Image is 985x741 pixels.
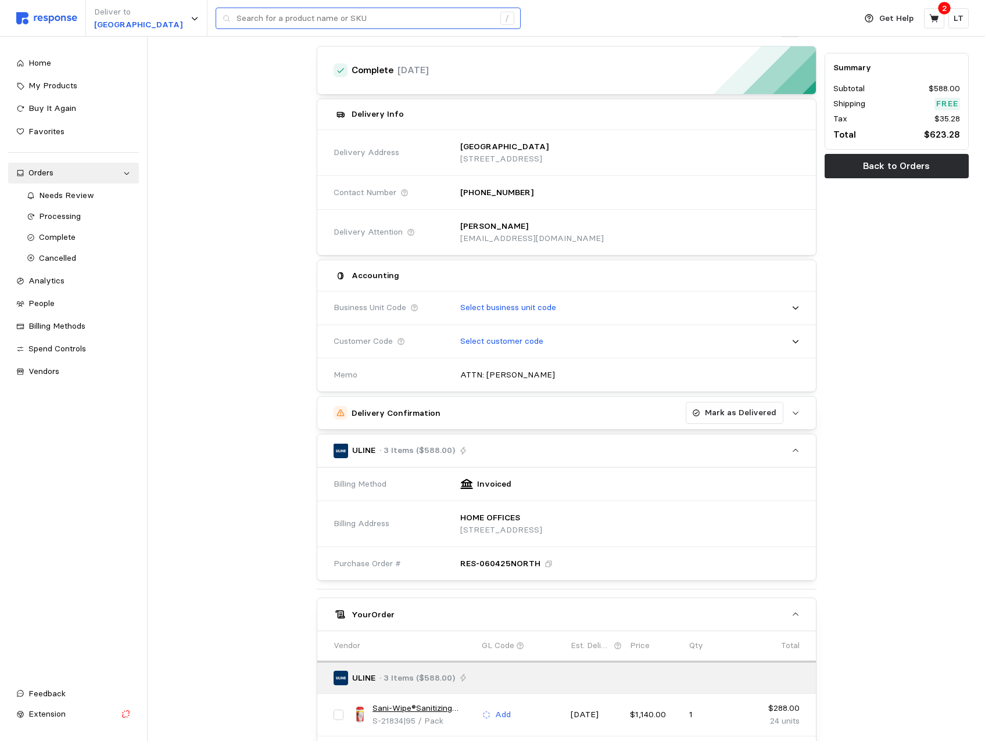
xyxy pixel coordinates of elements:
[8,53,139,74] a: Home
[460,369,555,382] p: ATTN: [PERSON_NAME]
[334,369,357,382] span: Memo
[39,232,76,242] span: Complete
[924,127,960,142] p: $623.28
[352,444,375,457] p: ULINE
[237,8,494,29] input: Search for a product name or SKU
[460,512,520,524] p: HOME OFFICES
[352,407,440,419] h5: Delivery Confirmation
[460,141,549,153] p: [GEOGRAPHIC_DATA]
[8,339,139,359] a: Spend Controls
[28,343,86,354] span: Spend Controls
[8,75,139,96] a: My Products
[28,167,119,179] div: Orders
[8,271,139,292] a: Analytics
[689,708,740,721] p: 1
[460,524,542,537] p: [STREET_ADDRESS]
[571,639,612,652] p: Est. Delivery
[352,269,399,282] h5: Accounting
[334,301,406,314] span: Business Unit Code
[352,64,393,77] h4: Complete
[482,708,511,722] button: Add
[630,639,650,652] p: Price
[495,708,511,721] p: Add
[460,186,533,199] p: [PHONE_NUMBER]
[39,253,76,263] span: Cancelled
[705,407,776,419] p: Mark as Delivered
[28,57,51,68] span: Home
[460,153,549,166] p: [STREET_ADDRESS]
[39,211,81,221] span: Processing
[8,684,139,704] button: Feedback
[334,335,393,348] span: Customer Code
[28,708,66,719] span: Extension
[460,335,543,348] p: Select customer code
[317,434,816,467] button: ULINE· 3 Items ($588.00)
[19,185,139,206] a: Needs Review
[8,704,139,725] button: Extension
[28,80,77,91] span: My Products
[748,715,800,728] p: 24 units
[28,321,85,331] span: Billing Methods
[334,186,396,199] span: Contact Number
[833,113,847,125] p: Tax
[8,98,139,119] a: Buy It Again
[28,366,59,376] span: Vendors
[500,12,514,26] div: /
[19,227,139,248] a: Complete
[460,220,528,233] p: [PERSON_NAME]
[748,702,800,715] p: $288.00
[19,206,139,227] a: Processing
[482,639,514,652] p: GL Code
[317,598,816,631] button: YourOrder
[630,708,681,721] p: $1,140.00
[689,639,703,652] p: Qty
[571,708,622,721] p: [DATE]
[8,293,139,314] a: People
[334,226,403,239] span: Delivery Attention
[8,361,139,382] a: Vendors
[28,126,65,136] span: Favorites
[372,702,474,715] a: Sani-Wipe®Sanitizing Wipes - 95 ct
[863,159,930,173] p: Back to Orders
[825,154,969,178] button: Back to Orders
[936,98,958,110] p: Free
[16,12,77,24] img: svg%3e
[379,444,455,457] p: · 3 Items ($588.00)
[686,402,783,424] button: Mark as Delivered
[477,478,511,491] p: Invoiced
[372,715,403,726] span: S-21834
[28,688,66,699] span: Feedback
[781,639,800,652] p: Total
[942,2,947,15] p: 2
[833,127,856,142] p: Total
[460,301,556,314] p: Select business unit code
[28,275,65,286] span: Analytics
[19,248,139,269] a: Cancelled
[334,517,389,530] span: Billing Address
[8,121,139,142] a: Favorites
[934,113,960,125] p: $35.28
[379,672,455,685] p: · 3 Items ($588.00)
[352,706,368,723] img: S-21834_US
[833,98,865,110] p: Shipping
[352,609,395,621] h5: Your Order
[94,19,182,31] p: [GEOGRAPHIC_DATA]
[397,63,429,77] p: [DATE]
[352,108,404,120] h5: Delivery Info
[833,62,960,74] h5: Summary
[352,672,375,685] p: ULINE
[858,8,920,30] button: Get Help
[954,12,963,25] p: LT
[8,316,139,337] a: Billing Methods
[334,639,360,652] p: Vendor
[334,478,386,491] span: Billing Method
[879,12,914,25] p: Get Help
[317,467,816,580] div: ULINE· 3 Items ($588.00)
[28,103,76,113] span: Buy It Again
[94,6,182,19] p: Deliver to
[28,298,55,308] span: People
[334,557,401,570] span: Purchase Order #
[403,715,443,726] span: | 95 / Pack
[948,8,969,28] button: LT
[460,232,604,245] p: [EMAIL_ADDRESS][DOMAIN_NAME]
